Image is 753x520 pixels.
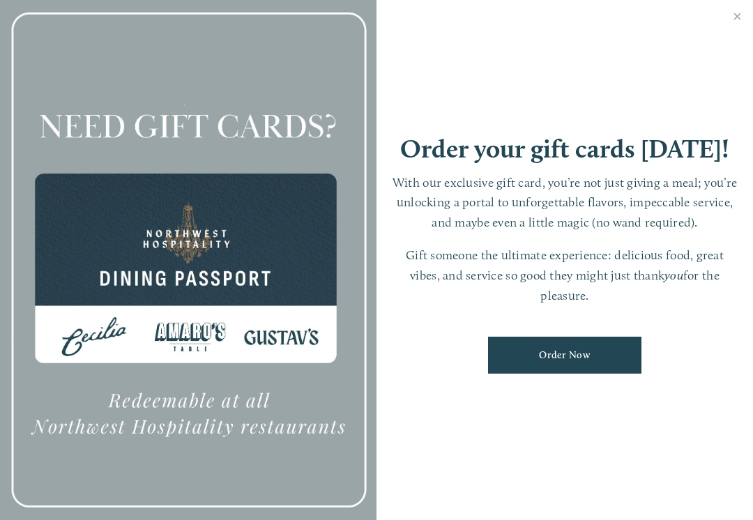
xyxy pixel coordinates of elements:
a: Order Now [488,337,641,374]
em: you [664,268,683,282]
p: With our exclusive gift card, you’re not just giving a meal; you’re unlocking a portal to unforge... [390,173,739,233]
p: Gift someone the ultimate experience: delicious food, great vibes, and service so good they might... [390,245,739,305]
h1: Order your gift cards [DATE]! [400,136,729,162]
